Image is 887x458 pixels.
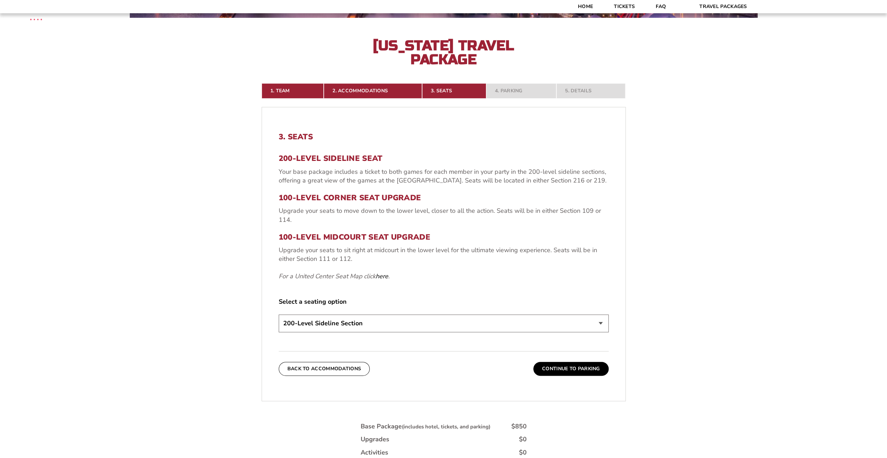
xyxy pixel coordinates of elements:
h3: 200-Level Sideline Seat [279,154,609,163]
button: Back To Accommodations [279,362,370,376]
div: $0 [519,448,527,457]
h3: 100-Level Midcourt Seat Upgrade [279,233,609,242]
div: Base Package [361,422,490,431]
a: here [376,272,388,281]
small: (includes hotel, tickets, and parking) [402,423,490,430]
p: Upgrade your seats to sit right at midcourt in the lower level for the ultimate viewing experienc... [279,246,609,263]
p: Upgrade your seats to move down to the lower level, closer to all the action. Seats will be in ei... [279,207,609,224]
h3: 100-Level Corner Seat Upgrade [279,193,609,202]
button: Continue To Parking [533,362,609,376]
em: For a United Center Seat Map click . [279,272,390,280]
div: $0 [519,435,527,444]
p: Your base package includes a ticket to both games for each member in your party in the 200-level ... [279,168,609,185]
h2: [US_STATE] Travel Package [367,39,520,67]
h2: 3. Seats [279,132,609,141]
div: Upgrades [361,435,389,444]
img: CBS Sports Thanksgiving Classic [21,3,51,34]
a: 2. Accommodations [324,83,422,99]
a: 1. Team [262,83,324,99]
div: $850 [511,422,527,431]
div: Activities [361,448,388,457]
label: Select a seating option [279,297,609,306]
